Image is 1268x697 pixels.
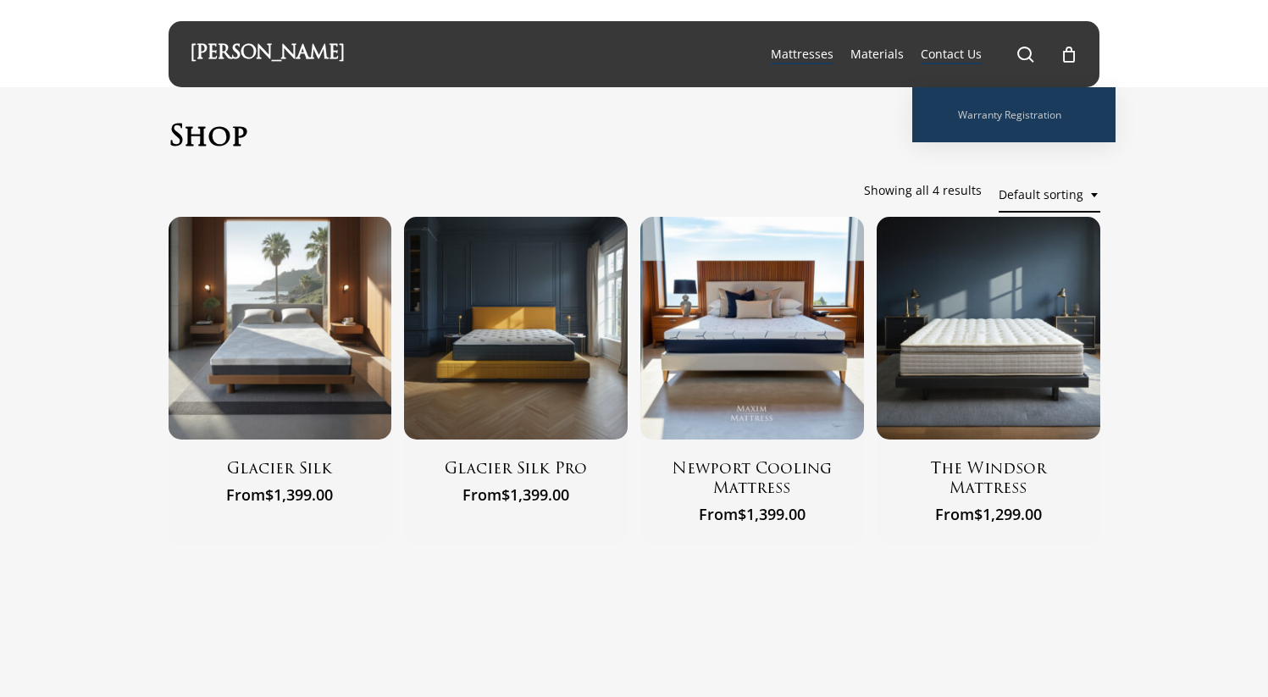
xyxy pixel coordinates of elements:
img: Glacier Silk Pro [404,217,628,440]
span: Contact Us [921,46,982,62]
a: Materials [850,46,904,63]
a: The Windsor Mattress [898,461,1079,501]
span: From [190,482,371,504]
a: [PERSON_NAME] [190,45,345,64]
span: Warranty Registration [958,108,1061,122]
img: Newport Cooling Mattress [640,217,864,440]
span: From [662,501,843,523]
img: Windsor In Studio [877,217,1100,440]
a: Newport Cooling Mattress [662,461,843,501]
a: Glacier Silk Pro [425,461,606,482]
span: $ [501,484,510,505]
span: $ [974,504,983,524]
p: Showing all 4 results [864,174,982,207]
span: $ [738,504,746,524]
a: Contact Us [921,46,982,63]
span: Mattresses [771,46,833,62]
span: From [898,501,1079,523]
nav: Main Menu [762,21,1078,87]
a: The Windsor Mattress [877,217,1100,440]
span: From [425,482,606,504]
h1: Shop [169,121,1100,157]
span: Default sorting [999,178,1100,213]
bdi: 1,399.00 [265,484,333,505]
bdi: 1,299.00 [974,504,1042,524]
span: Default sorting [999,174,1100,217]
a: Warranty Registration [929,104,1099,125]
a: Glacier Silk [190,461,371,482]
bdi: 1,399.00 [501,484,569,505]
bdi: 1,399.00 [738,504,806,524]
img: Glacier Silk [169,217,392,440]
span: Materials [850,46,904,62]
a: Cart [1060,45,1078,64]
span: $ [265,484,274,505]
a: Mattresses [771,46,833,63]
